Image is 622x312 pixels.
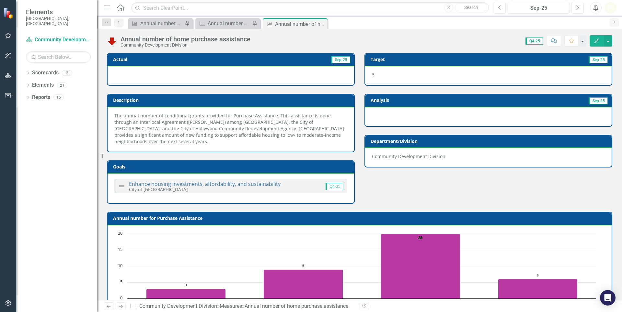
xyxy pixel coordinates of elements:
[372,153,445,159] span: Community Development Division
[113,57,213,62] h3: Actual
[264,269,343,298] path: FY23, 9. Actual YTD.
[114,113,344,145] span: The annual number of conditional grants provided for Purchase Assistance. This assistance is done...
[371,139,608,144] h3: Department/Division
[371,98,486,102] h3: Analysis
[62,70,72,76] div: 2
[525,38,543,45] span: Q4-25
[121,43,250,48] div: Community Development Division
[197,19,250,27] a: Annual number of social services clients assisted
[331,56,350,63] span: Sep-25
[129,180,281,188] a: Enhance housing investments, affordability, and sustainability
[26,16,91,27] small: [GEOGRAPHIC_DATA], [GEOGRAPHIC_DATA]
[53,95,64,100] div: 16
[32,94,50,101] a: Reports
[508,2,570,14] button: Sep-25
[26,36,91,44] a: Community Development Division
[605,2,616,14] button: RC
[419,235,422,240] text: 20
[139,303,217,309] a: Community Development Division
[129,186,188,192] small: City of [GEOGRAPHIC_DATA]
[113,216,608,221] h3: Annual number for Purchase Assistance
[121,36,250,43] div: Annual number of home purchase assistance
[381,234,460,298] path: FY24, 20. Actual YTD.
[131,2,489,14] input: Search ClearPoint...
[26,8,91,16] span: Elements
[208,19,250,27] div: Annual number of social services clients assisted
[371,57,470,62] h3: Target
[146,289,226,298] path: FY22, 3. Actual YTD.
[118,182,126,190] img: Not Defined
[3,7,15,18] img: ClearPoint Strategy
[372,71,374,78] span: 3
[275,20,326,28] div: Annual number of home purchase assistance
[455,3,487,12] button: Search
[185,283,187,287] text: 3
[464,5,478,10] span: Search
[107,36,117,46] img: May require further explanation
[140,19,183,27] div: Annual number of clients assisted with rental and mortgage assistance
[600,290,616,306] div: Open Intercom Messenger
[113,164,351,169] h3: Goals
[118,263,122,268] text: 10
[118,246,122,252] text: 15
[302,263,304,268] text: 9
[130,303,355,310] div: » »
[120,295,122,301] text: 0
[537,273,539,277] text: 6
[326,183,343,190] span: Q4-25
[245,303,348,309] div: Annual number of home purchase assistance
[589,56,608,63] span: Sep-25
[57,82,67,88] div: 21
[118,230,122,236] text: 20
[113,98,351,102] h3: Description
[498,279,578,298] path: FY25, 6. Actual YTD.
[120,279,122,285] text: 5
[26,51,91,63] input: Search Below...
[589,97,608,104] span: Sep-25
[220,303,242,309] a: Measures
[130,19,183,27] a: Annual number of clients assisted with rental and mortgage assistance
[32,81,54,89] a: Elements
[510,4,568,12] div: Sep-25
[32,69,59,77] a: Scorecards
